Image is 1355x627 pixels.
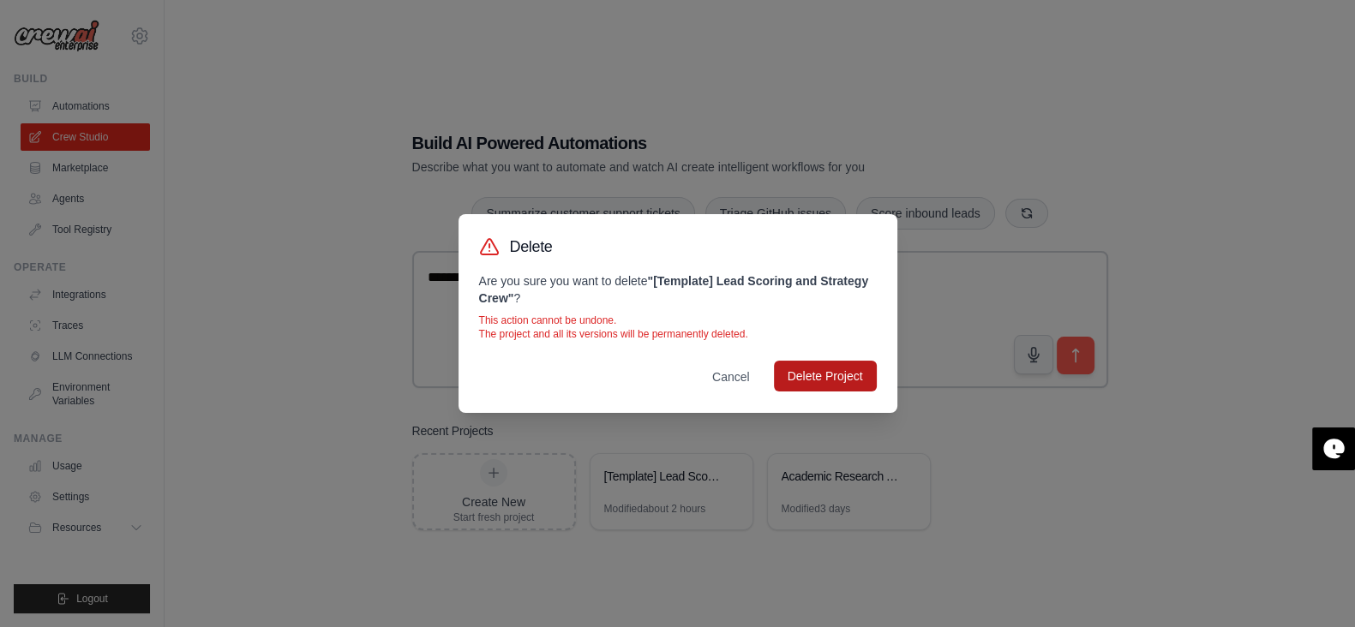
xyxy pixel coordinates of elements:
[698,361,764,392] button: Cancel
[479,272,877,307] p: Are you sure you want to delete ?
[1269,545,1355,627] iframe: Chat Widget
[774,361,877,391] button: Delete Project
[479,274,869,305] strong: " [Template] Lead Scoring and Strategy Crew "
[510,235,553,259] h3: Delete
[479,327,877,341] p: The project and all its versions will be permanently deleted.
[479,313,877,327] p: This action cannot be undone.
